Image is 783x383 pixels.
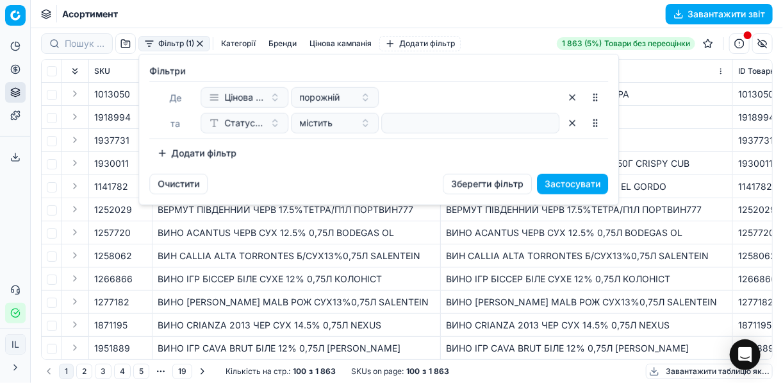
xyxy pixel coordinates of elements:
[149,143,244,164] button: Додати фільтр
[443,174,532,194] button: Зберегти фільтр
[299,117,333,130] span: містить
[170,118,180,129] span: та
[169,92,181,103] span: Де
[149,174,208,194] button: Очистити
[537,174,608,194] button: Застосувати
[299,91,340,104] span: порожній
[149,65,608,78] label: Фiльтри
[224,91,265,104] span: Цінова кампанія
[224,117,265,130] span: Статус товару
